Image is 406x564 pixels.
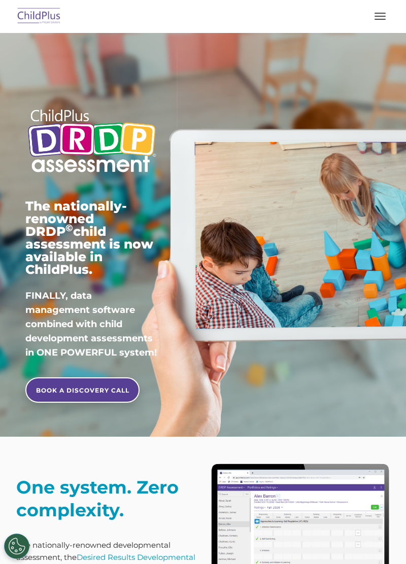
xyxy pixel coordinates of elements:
strong: One system. Zero complexity. [16,476,179,521]
button: Cookies Settings [4,534,29,559]
a: BOOK A DISCOVERY CALL [25,377,140,403]
span: The nationally-renowned DRDP child assessment is now available in ChildPlus. [25,198,153,277]
sup: © [65,222,73,234]
span: FINALLY, data management software combined with child development assessments in ONE POWERFUL sys... [25,290,157,358]
img: Copyright - DRDP Logo Light [25,101,158,182]
img: ChildPlus by Procare Solutions [15,5,63,28]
